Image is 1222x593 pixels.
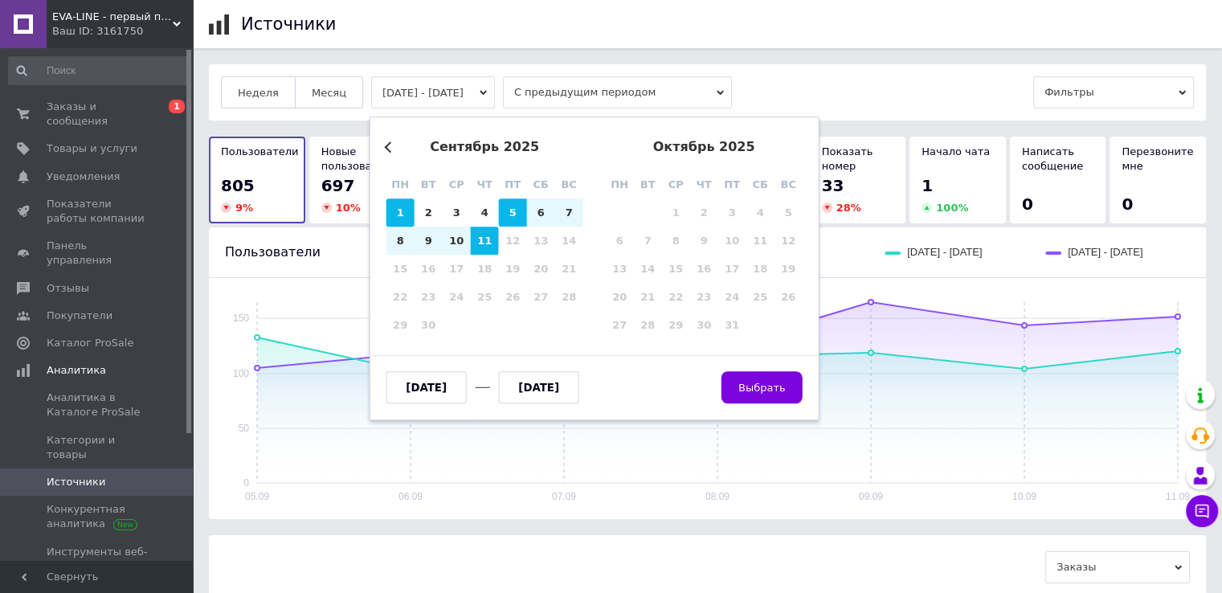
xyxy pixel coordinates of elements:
[47,197,149,226] span: Показатели работы компании
[47,141,137,156] span: Товары и услуги
[385,141,396,153] button: Previous Month
[443,198,471,227] div: Choose среда, 3 сентября 2025 г.
[221,145,299,157] span: Пользователи
[235,202,253,214] span: 9 %
[47,100,149,129] span: Заказы и сообщения
[721,371,803,403] button: Выбрать
[8,56,190,85] input: Поиск
[606,255,634,283] div: Not available понедельник, 13 октября 2025 г.
[443,255,471,283] div: Not available среда, 17 сентября 2025 г.
[221,76,296,108] button: Неделя
[606,140,803,154] div: октябрь 2025
[1166,491,1190,502] text: 11.09
[443,283,471,311] div: Not available среда, 24 сентября 2025 г.
[922,145,990,157] span: Начало чата
[662,255,690,283] div: Not available среда, 15 октября 2025 г.
[690,227,718,255] div: Not available четверг, 9 октября 2025 г.
[47,239,149,268] span: Панель управления
[690,311,718,339] div: Not available четверг, 30 октября 2025 г.
[1122,194,1133,214] span: 0
[705,491,730,502] text: 08.09
[662,227,690,255] div: Not available среда, 8 октября 2025 г.
[1022,194,1033,214] span: 0
[47,170,120,184] span: Уведомления
[606,198,803,339] div: month 2025-10
[634,283,662,311] div: Not available вторник, 21 октября 2025 г.
[471,255,499,283] div: Not available четверг, 18 сентября 2025 г.
[746,198,774,227] div: Not available суббота, 4 октября 2025 г.
[555,198,583,227] div: Choose воскресенье, 7 сентября 2025 г.
[662,170,690,198] div: ср
[634,170,662,198] div: вт
[415,283,443,311] div: Not available вторник, 23 сентября 2025 г.
[527,255,555,283] div: Not available суббота, 20 сентября 2025 г.
[774,170,803,198] div: вс
[922,176,933,195] span: 1
[415,170,443,198] div: вт
[312,87,346,99] span: Месяц
[443,227,471,255] div: Choose среда, 10 сентября 2025 г.
[415,311,443,339] div: Not available вторник, 30 сентября 2025 г.
[606,170,634,198] div: пн
[774,283,803,311] div: Not available воскресенье, 26 октября 2025 г.
[225,244,321,260] span: Пользователи
[415,198,443,227] div: Choose вторник, 2 сентября 2025 г.
[718,227,746,255] div: Not available пятница, 10 октября 2025 г.
[718,311,746,339] div: Not available пятница, 31 октября 2025 г.
[822,176,844,195] span: 33
[1045,551,1190,583] span: Заказы
[836,202,861,214] span: 28 %
[398,491,423,502] text: 06.09
[774,198,803,227] div: Not available воскресенье, 5 октября 2025 г.
[245,491,269,502] text: 05.09
[386,198,415,227] div: Choose понедельник, 1 сентября 2025 г.
[1022,145,1083,172] span: Написать сообщение
[169,100,185,113] span: 1
[471,170,499,198] div: чт
[238,87,279,99] span: Неделя
[47,281,89,296] span: Отзывы
[386,227,415,255] div: Choose понедельник, 8 сентября 2025 г.
[690,283,718,311] div: Not available четверг, 23 октября 2025 г.
[243,477,249,489] text: 0
[386,255,415,283] div: Not available понедельник, 15 сентября 2025 г.
[471,283,499,311] div: Not available четверг, 25 сентября 2025 г.
[415,255,443,283] div: Not available вторник, 16 сентября 2025 г.
[471,198,499,227] div: Choose четверг, 4 сентября 2025 г.
[499,170,527,198] div: пт
[634,255,662,283] div: Not available вторник, 14 октября 2025 г.
[471,227,499,255] div: Choose четверг, 11 сентября 2025 г.
[321,145,398,172] span: Новые пользователи
[241,14,336,34] h1: Источники
[718,283,746,311] div: Not available пятница, 24 октября 2025 г.
[662,283,690,311] div: Not available среда, 22 октября 2025 г.
[774,227,803,255] div: Not available воскресенье, 12 октября 2025 г.
[386,140,583,154] div: сентябрь 2025
[936,202,968,214] span: 100 %
[386,311,415,339] div: Not available понедельник, 29 сентября 2025 г.
[47,363,106,378] span: Аналитика
[555,227,583,255] div: Not available воскресенье, 14 сентября 2025 г.
[503,76,732,108] span: С предыдущим периодом
[527,170,555,198] div: сб
[415,227,443,255] div: Choose вторник, 9 сентября 2025 г.
[499,283,527,311] div: Not available пятница, 26 сентября 2025 г.
[47,391,149,419] span: Аналитика в Каталоге ProSale
[336,202,361,214] span: 10 %
[606,283,634,311] div: Not available понедельник, 20 октября 2025 г.
[527,283,555,311] div: Not available суббота, 27 сентября 2025 г.
[662,311,690,339] div: Not available среда, 29 октября 2025 г.
[47,433,149,462] span: Категории и товары
[386,283,415,311] div: Not available понедельник, 22 сентября 2025 г.
[859,491,883,502] text: 09.09
[738,382,786,394] span: Выбрать
[499,198,527,227] div: Choose пятница, 5 сентября 2025 г.
[386,170,415,198] div: пн
[295,76,363,108] button: Месяц
[1122,145,1193,172] span: Перезвоните мне
[386,198,583,339] div: month 2025-09
[52,10,173,24] span: EVA-LINE - первый производитель в Украине EVA товаров
[690,255,718,283] div: Not available четверг, 16 октября 2025 г.
[371,76,495,108] button: [DATE] - [DATE]
[47,502,149,531] span: Конкурентная аналитика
